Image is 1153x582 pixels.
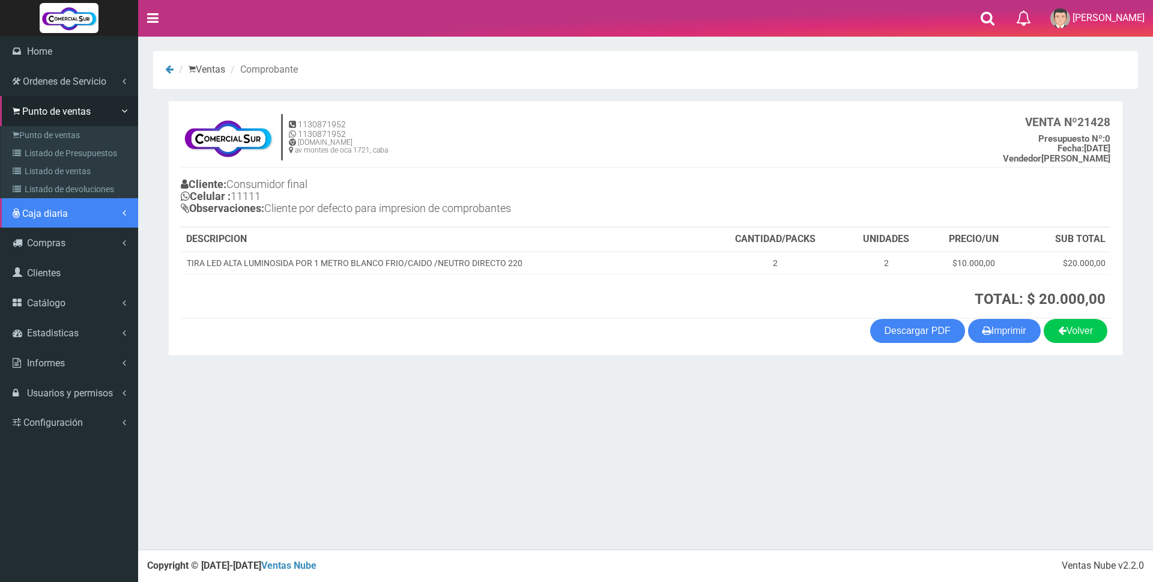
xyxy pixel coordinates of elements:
[1073,12,1145,23] span: [PERSON_NAME]
[1025,115,1077,129] strong: VENTA Nº
[1019,228,1110,252] th: SUB TOTAL
[1050,8,1070,28] img: User Image
[147,560,316,571] strong: Copyright © [DATE]-[DATE]
[27,267,61,279] span: Clientes
[228,63,298,77] li: Comprobante
[4,162,138,180] a: Listado de ventas
[870,319,965,343] a: Descargar PDF
[176,63,225,77] li: Ventas
[22,208,68,219] span: Caja diaria
[929,228,1019,252] th: PRECIO/UN
[975,291,1106,308] strong: TOTAL: $ 20.000,00
[1019,252,1110,274] td: $20.000,00
[929,252,1019,274] td: $10.000,00
[181,202,264,214] b: Observaciones:
[1025,115,1110,129] b: 21428
[1038,133,1110,144] b: 0
[181,252,707,274] td: TIRA LED ALTA LUMINOSIDA POR 1 METRO BLANCO FRIO/CAIDO /NEUTRO DIRECTO 220
[1038,133,1105,144] strong: Presupuesto Nº:
[289,139,388,154] h6: [DOMAIN_NAME] av montes de oca 1721, caba
[27,357,65,369] span: Informes
[1003,153,1041,164] strong: Vendedor
[844,228,928,252] th: UNIDADES
[707,228,844,252] th: CANTIDAD/PACKS
[289,120,388,139] h5: 1130871952 1130871952
[261,560,316,571] a: Ventas Nube
[4,144,138,162] a: Listado de Presupuestos
[181,228,707,252] th: DESCRIPCION
[23,76,106,87] span: Ordenes de Servicio
[4,180,138,198] a: Listado de devoluciones
[1058,143,1084,154] strong: Fecha:
[707,252,844,274] td: 2
[1003,153,1110,164] b: [PERSON_NAME]
[23,417,83,428] span: Configuración
[27,297,65,309] span: Catálogo
[1062,559,1144,573] div: Ventas Nube v2.2.0
[27,387,113,399] span: Usuarios y permisos
[181,178,226,190] b: Cliente:
[27,46,52,57] span: Home
[4,126,138,144] a: Punto de ventas
[181,190,231,202] b: Celular :
[27,237,65,249] span: Compras
[1044,319,1107,343] a: Volver
[40,3,98,33] img: Logo grande
[968,319,1041,343] button: Imprimir
[181,175,646,220] h4: Consumidor final 11111 Cliente por defecto para impresion de comprobantes
[27,327,79,339] span: Estadisticas
[1058,143,1110,154] b: [DATE]
[22,106,91,117] span: Punto de ventas
[844,252,928,274] td: 2
[181,114,275,162] img: f695dc5f3a855ddc19300c990e0c55a2.jpg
